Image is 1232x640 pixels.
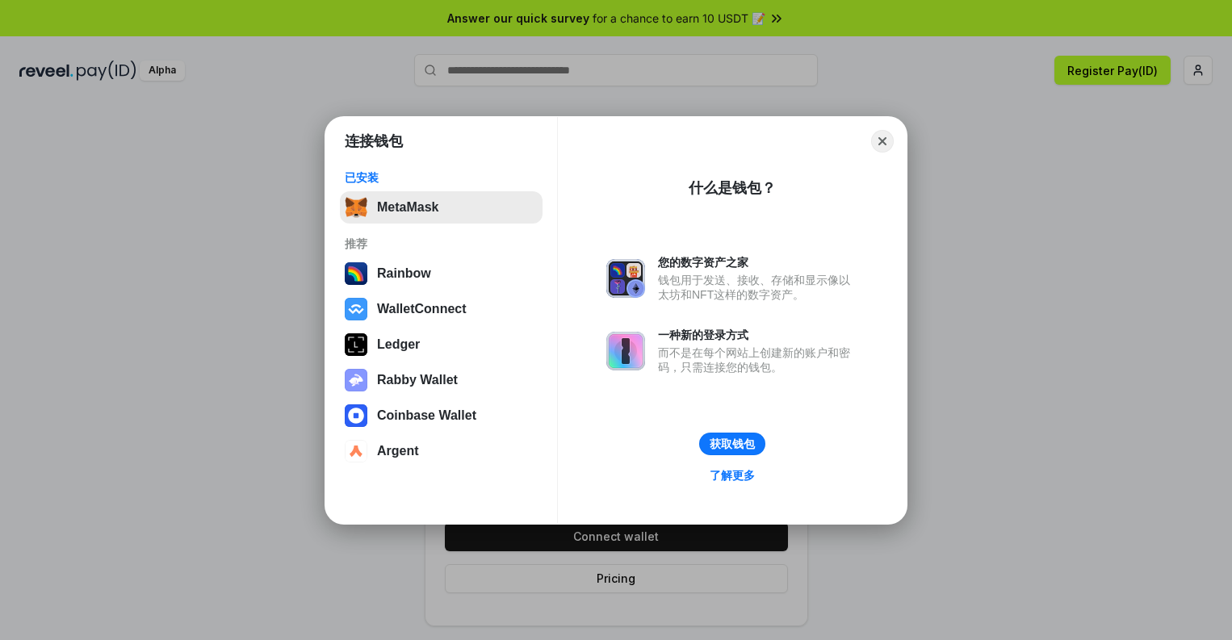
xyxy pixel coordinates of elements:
div: MetaMask [377,200,438,215]
button: 获取钱包 [699,433,765,455]
div: Ledger [377,337,420,352]
img: svg+xml,%3Csvg%20xmlns%3D%22http%3A%2F%2Fwww.w3.org%2F2000%2Fsvg%22%20fill%3D%22none%22%20viewBox... [345,369,367,391]
div: 已安装 [345,170,538,185]
div: Coinbase Wallet [377,408,476,423]
button: Coinbase Wallet [340,399,543,432]
img: svg+xml,%3Csvg%20width%3D%22120%22%20height%3D%22120%22%20viewBox%3D%220%200%20120%20120%22%20fil... [345,262,367,285]
div: Rabby Wallet [377,373,458,387]
div: Argent [377,444,419,458]
h1: 连接钱包 [345,132,403,151]
div: 一种新的登录方式 [658,328,858,342]
img: svg+xml,%3Csvg%20xmlns%3D%22http%3A%2F%2Fwww.w3.org%2F2000%2Fsvg%22%20width%3D%2228%22%20height%3... [345,333,367,356]
div: Rainbow [377,266,431,281]
button: WalletConnect [340,293,543,325]
div: 钱包用于发送、接收、存储和显示像以太坊和NFT这样的数字资产。 [658,273,858,302]
img: svg+xml,%3Csvg%20xmlns%3D%22http%3A%2F%2Fwww.w3.org%2F2000%2Fsvg%22%20fill%3D%22none%22%20viewBox... [606,332,645,370]
img: svg+xml,%3Csvg%20fill%3D%22none%22%20height%3D%2233%22%20viewBox%3D%220%200%2035%2033%22%20width%... [345,196,367,219]
button: Close [871,130,894,153]
button: Rainbow [340,257,543,290]
div: 推荐 [345,236,538,251]
div: 您的数字资产之家 [658,255,858,270]
div: 什么是钱包？ [689,178,776,198]
div: WalletConnect [377,302,467,316]
button: Argent [340,435,543,467]
button: Rabby Wallet [340,364,543,396]
img: svg+xml,%3Csvg%20width%3D%2228%22%20height%3D%2228%22%20viewBox%3D%220%200%2028%2028%22%20fill%3D... [345,440,367,462]
div: 获取钱包 [710,437,755,451]
img: svg+xml,%3Csvg%20width%3D%2228%22%20height%3D%2228%22%20viewBox%3D%220%200%2028%2028%22%20fill%3D... [345,298,367,320]
button: Ledger [340,328,543,361]
img: svg+xml,%3Csvg%20width%3D%2228%22%20height%3D%2228%22%20viewBox%3D%220%200%2028%2028%22%20fill%3D... [345,404,367,427]
a: 了解更多 [700,465,765,486]
div: 而不是在每个网站上创建新的账户和密码，只需连接您的钱包。 [658,345,858,374]
button: MetaMask [340,191,543,224]
img: svg+xml,%3Csvg%20xmlns%3D%22http%3A%2F%2Fwww.w3.org%2F2000%2Fsvg%22%20fill%3D%22none%22%20viewBox... [606,259,645,298]
div: 了解更多 [710,468,755,483]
